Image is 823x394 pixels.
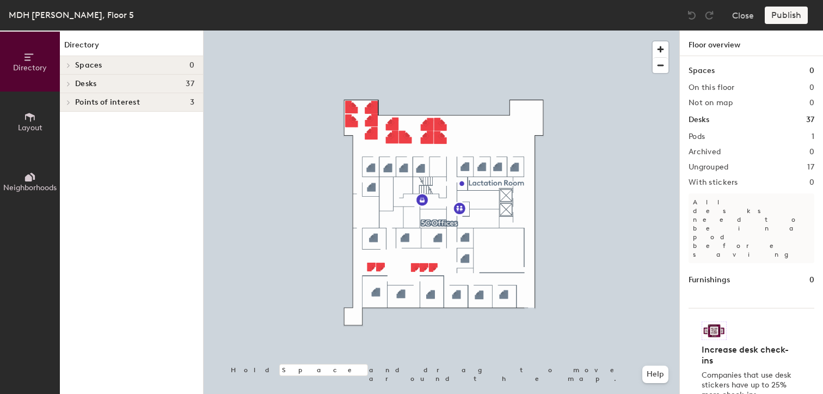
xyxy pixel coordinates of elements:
[809,178,814,187] h2: 0
[702,344,795,366] h4: Increase desk check-ins
[809,148,814,156] h2: 0
[3,183,57,192] span: Neighborhoods
[809,83,814,92] h2: 0
[60,39,203,56] h1: Directory
[809,65,814,77] h1: 0
[75,98,140,107] span: Points of interest
[809,99,814,107] h2: 0
[812,132,814,141] h2: 1
[642,366,668,383] button: Help
[18,123,42,132] span: Layout
[190,98,194,107] span: 3
[13,63,47,72] span: Directory
[189,61,194,70] span: 0
[704,10,715,21] img: Redo
[689,163,729,172] h2: Ungrouped
[689,178,738,187] h2: With stickers
[732,7,754,24] button: Close
[689,99,733,107] h2: Not on map
[689,148,721,156] h2: Archived
[807,163,814,172] h2: 17
[689,132,705,141] h2: Pods
[689,274,730,286] h1: Furnishings
[809,274,814,286] h1: 0
[702,322,727,340] img: Sticker logo
[806,114,814,126] h1: 37
[689,83,735,92] h2: On this floor
[689,114,709,126] h1: Desks
[689,65,715,77] h1: Spaces
[686,10,697,21] img: Undo
[186,80,194,88] span: 37
[680,31,823,56] h1: Floor overview
[75,80,96,88] span: Desks
[9,8,134,22] div: MDH [PERSON_NAME], Floor 5
[75,61,102,70] span: Spaces
[689,193,814,263] p: All desks need to be in a pod before saving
